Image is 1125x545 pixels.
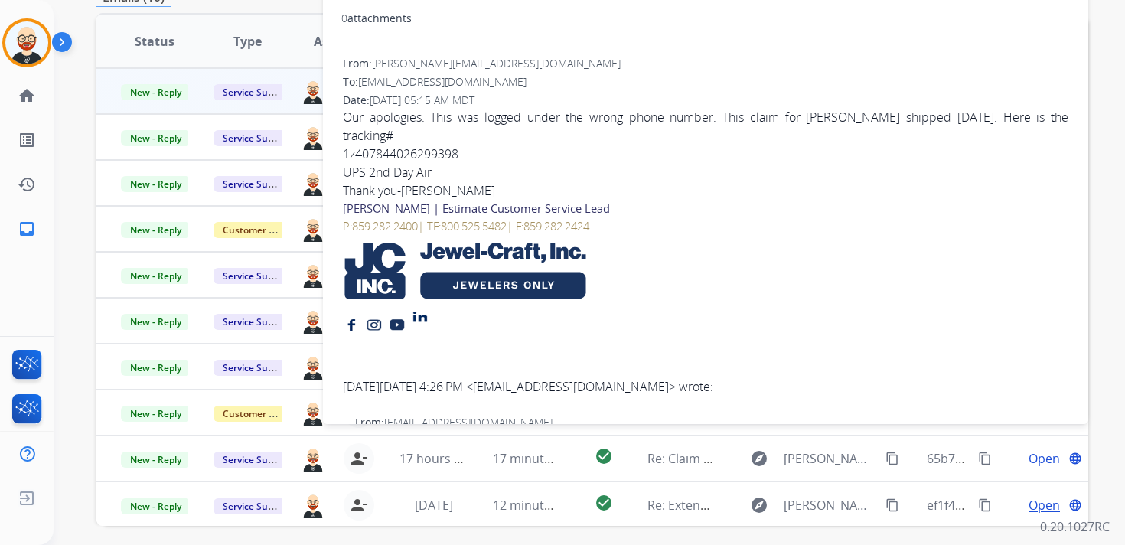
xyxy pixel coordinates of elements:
[978,452,992,465] mat-icon: content_copy
[1068,498,1082,512] mat-icon: language
[784,496,877,514] span: [PERSON_NAME][EMAIL_ADDRESS][DOMAIN_NAME]
[341,11,347,25] span: 0
[750,449,768,468] mat-icon: explore
[18,175,36,194] mat-icon: history
[214,130,301,146] span: Service Support
[121,360,191,376] span: New - Reply
[214,176,301,192] span: Service Support
[121,222,191,238] span: New - Reply
[233,32,262,51] span: Type
[493,450,582,467] span: 17 minutes ago
[301,308,325,334] img: agent-avatar
[121,268,191,284] span: New - Reply
[135,32,174,51] span: Status
[301,170,325,196] img: agent-avatar
[343,181,1068,200] div: Thank you-[PERSON_NAME]
[647,497,913,514] span: Re: Extend Claim [PERSON_NAME] 7016092334
[343,93,1068,108] div: Date:
[214,268,301,284] span: Service Support
[399,450,475,467] span: 17 hours ago
[350,496,368,514] mat-icon: person_remove
[350,449,368,468] mat-icon: person_remove
[372,56,621,70] span: [PERSON_NAME][EMAIL_ADDRESS][DOMAIN_NAME]
[418,218,441,233] span: | TF:
[301,354,325,380] img: agent-avatar
[1040,517,1110,536] p: 0.20.1027RC
[121,406,191,422] span: New - Reply
[344,315,359,331] img: facebook logo
[352,218,418,233] a: 859.282.2400
[301,400,325,426] img: agent-avatar
[121,498,191,514] span: New - Reply
[121,452,191,468] span: New - Reply
[343,56,1068,71] div: From:
[343,377,1068,396] div: [DATE][DATE] 4:26 PM < > wrote:
[18,220,36,238] mat-icon: inbox
[473,378,669,395] a: [EMAIL_ADDRESS][DOMAIN_NAME]
[121,84,191,100] span: New - Reply
[214,406,313,422] span: Customer Support
[358,74,527,89] span: [EMAIL_ADDRESS][DOMAIN_NAME]
[1029,496,1060,514] span: Open
[301,445,325,472] img: agent-avatar
[750,496,768,514] mat-icon: explore
[595,494,613,512] mat-icon: check_circle
[214,498,301,514] span: Service Support
[341,11,412,26] div: attachments
[978,498,992,512] mat-icon: content_copy
[301,216,325,242] img: agent-avatar
[493,497,582,514] span: 12 minutes ago
[343,163,1068,181] div: UPS 2nd Day Air
[384,415,553,429] span: [EMAIL_ADDRESS][DOMAIN_NAME]
[121,130,191,146] span: New - Reply
[301,491,325,517] img: agent-avatar
[647,450,876,467] span: Re: Claim Update Request - 3023841438
[885,498,899,512] mat-icon: content_copy
[343,74,1068,90] div: To:
[343,108,1068,145] div: Our apologies. This was logged under the wrong phone number. This claim for [PERSON_NAME] shipped...
[523,218,589,233] a: 859.282.2424
[595,447,613,465] mat-icon: check_circle
[214,314,301,330] span: Service Support
[121,314,191,330] span: New - Reply
[18,131,36,149] mat-icon: list_alt
[355,415,1068,430] div: From:
[214,452,301,468] span: Service Support
[5,21,48,64] img: avatar
[301,262,325,288] img: agent-avatar
[301,124,325,150] img: agent-avatar
[412,307,428,322] img: linkedin logo
[784,449,877,468] span: [PERSON_NAME][EMAIL_ADDRESS][DOMAIN_NAME]
[121,176,191,192] span: New - Reply
[343,201,610,216] strong: [PERSON_NAME] | Estimate Customer Service Lead
[343,218,352,233] span: P:
[885,452,899,465] mat-icon: content_copy
[314,32,367,51] span: Assignee
[415,497,453,514] span: [DATE]
[301,78,325,104] img: agent-avatar
[367,315,382,331] img: instagram logo
[1029,449,1060,468] span: Open
[343,145,1068,163] div: 1z407844026299398
[214,84,301,100] span: Service Support
[214,360,301,376] span: Service Support
[214,222,313,238] span: Customer Support
[441,218,507,233] a: 800.525.5482
[390,315,405,331] img: youtube logo
[343,235,589,307] img: Jewel Craft Trade Show Dates and logos
[18,86,36,105] mat-icon: home
[507,218,523,233] span: | F:
[370,93,474,107] span: [DATE] 05:15 AM MDT
[1068,452,1082,465] mat-icon: language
